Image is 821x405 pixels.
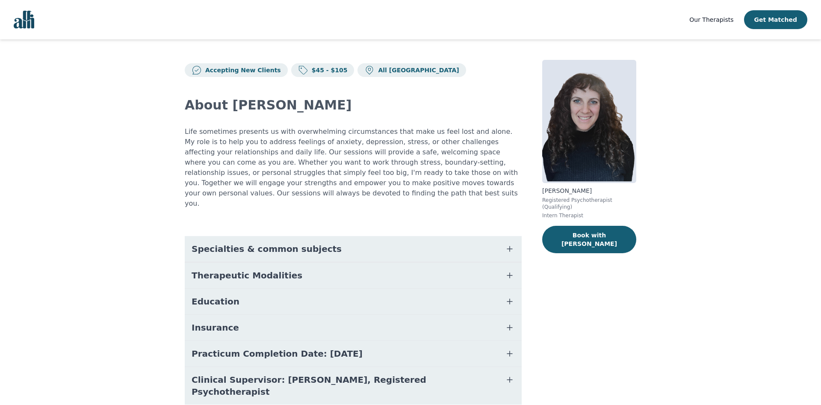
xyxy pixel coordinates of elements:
a: Our Therapists [689,15,733,25]
h2: About [PERSON_NAME] [185,98,522,113]
p: Accepting New Clients [202,66,281,74]
p: Life sometimes presents us with overwhelming circumstances that make us feel lost and alone. My r... [185,127,522,209]
span: Practicum Completion Date: [DATE] [192,348,363,360]
button: Therapeutic Modalities [185,263,522,288]
img: Shira_Blake [542,60,636,183]
button: Get Matched [744,10,807,29]
span: Insurance [192,322,239,334]
span: Therapeutic Modalities [192,269,302,281]
button: Insurance [185,315,522,340]
button: Education [185,289,522,314]
p: $45 - $105 [308,66,348,74]
p: Registered Psychotherapist (Qualifying) [542,197,636,210]
img: alli logo [14,11,34,29]
button: Clinical Supervisor: [PERSON_NAME], Registered Psychotherapist [185,367,522,405]
p: [PERSON_NAME] [542,186,636,195]
span: Education [192,296,239,307]
button: Practicum Completion Date: [DATE] [185,341,522,367]
button: Specialties & common subjects [185,236,522,262]
p: Intern Therapist [542,212,636,219]
span: Our Therapists [689,16,733,23]
button: Book with [PERSON_NAME] [542,226,636,253]
span: Specialties & common subjects [192,243,342,255]
p: All [GEOGRAPHIC_DATA] [375,66,459,74]
span: Clinical Supervisor: [PERSON_NAME], Registered Psychotherapist [192,374,494,398]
